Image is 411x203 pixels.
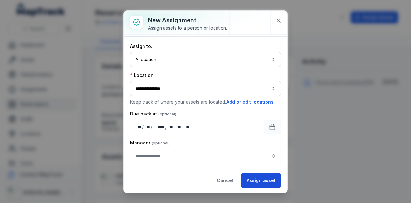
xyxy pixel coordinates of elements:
div: / [142,124,144,130]
h3: New assignment [148,16,227,25]
label: Assign to... [130,43,155,50]
div: hour, [167,124,173,130]
div: month, [144,124,151,130]
p: Keep track of where your assets are located. [130,98,281,106]
input: assignment-add:cf[907ad3fd-eed4-49d8-ad84-d22efbadc5a5]-label [130,149,281,163]
div: Assign assets to a person or location. [148,25,227,31]
label: Location [130,72,153,78]
button: Add or edit locations [226,98,274,106]
div: / [151,124,153,130]
div: , [165,124,167,130]
div: year, [153,124,165,130]
div: am/pm, [183,124,190,130]
button: A location [130,52,281,67]
button: Cancel [211,173,239,188]
label: Due back at [130,111,176,117]
div: : [174,124,175,130]
label: Manager [130,140,170,146]
button: Assign asset [241,173,281,188]
div: minute, [175,124,182,130]
button: Calendar [264,120,281,134]
div: day, [136,124,142,130]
